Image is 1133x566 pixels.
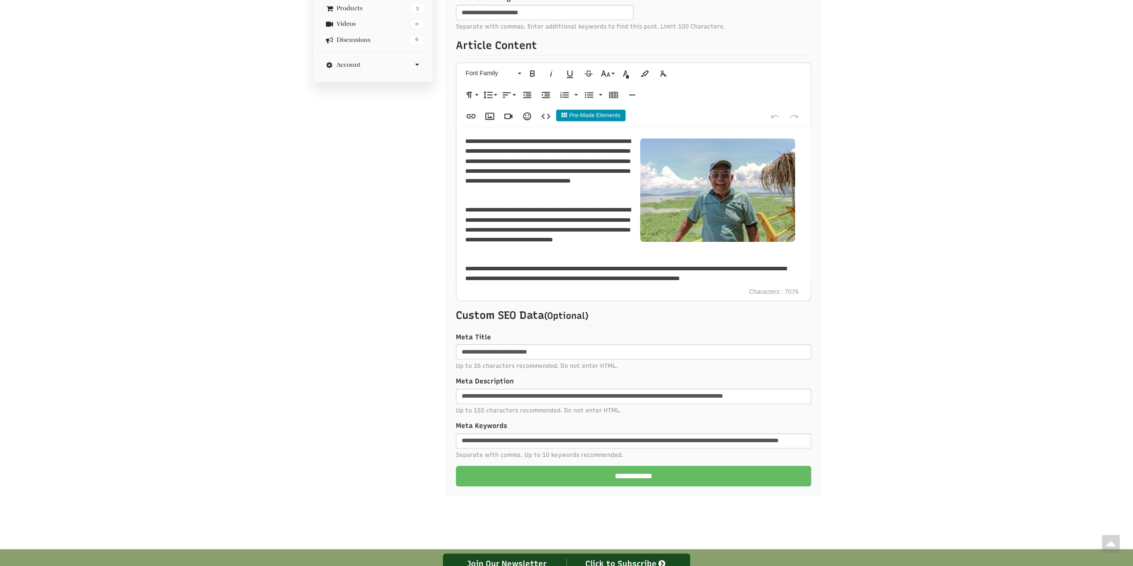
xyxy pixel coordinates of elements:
[410,4,424,12] span: 3
[410,36,424,44] span: 6
[599,65,616,82] button: Font Size
[524,65,541,82] button: Bold (Ctrl+B)
[456,308,811,326] p: Custom SEO Data
[537,86,554,104] button: Increase Indent (Ctrl+])
[322,20,424,27] a: 0 Videos
[596,86,603,104] button: Unordered List
[767,107,784,125] button: Undo (Ctrl+Z)
[322,61,424,68] a: Account
[322,37,424,43] a: 6 Discussions
[456,451,811,459] span: Separate with comma. Up to 10 keywords recommended.
[463,86,479,104] button: Paragraph Format
[481,86,498,104] button: Line Height
[464,69,517,77] span: Font Family
[572,86,579,104] button: Ordered List
[519,86,536,104] button: Decrease Indent (Ctrl+[)
[785,107,802,125] button: Redo (Ctrl+Shift+Z)
[744,283,803,301] span: Characters : 7076
[456,38,811,56] p: Article Content
[463,107,479,125] button: Insert Link (Ctrl+K)
[322,5,424,12] a: 3 Products
[556,110,626,121] button: Pre-Made Elements
[519,107,536,125] button: Emoticons
[624,86,641,104] button: Insert Horizontal Line
[556,86,573,104] button: Ordered List
[500,86,517,104] button: Align
[456,406,811,415] span: Up to 155 characters recommended. Do not enter HTML.
[617,65,634,82] button: Text Color
[500,107,517,125] button: Insert Video
[463,65,522,82] button: Font Family
[456,333,811,342] label: Meta Title
[544,310,589,321] small: (Optional)
[580,65,597,82] button: Strikethrough (Ctrl+S)
[481,107,498,125] button: Insert Image (Ctrl+P)
[456,22,811,31] span: Separate with commas. Enter additional keywords to find this post. Limit 100 Characters.
[456,362,811,370] span: Up to 16 characters recommended. Do not enter HTML.
[636,65,653,82] button: Background Color
[543,65,560,82] button: Italic (Ctrl+I)
[605,86,622,104] button: Insert Table
[561,65,578,82] button: Underline (Ctrl+U)
[581,86,597,104] button: Unordered List
[456,421,811,431] label: Meta Keywords
[456,377,811,386] label: Meta Description
[537,107,554,125] button: Code View
[655,65,672,82] button: Clear Formatting
[410,20,424,28] span: 0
